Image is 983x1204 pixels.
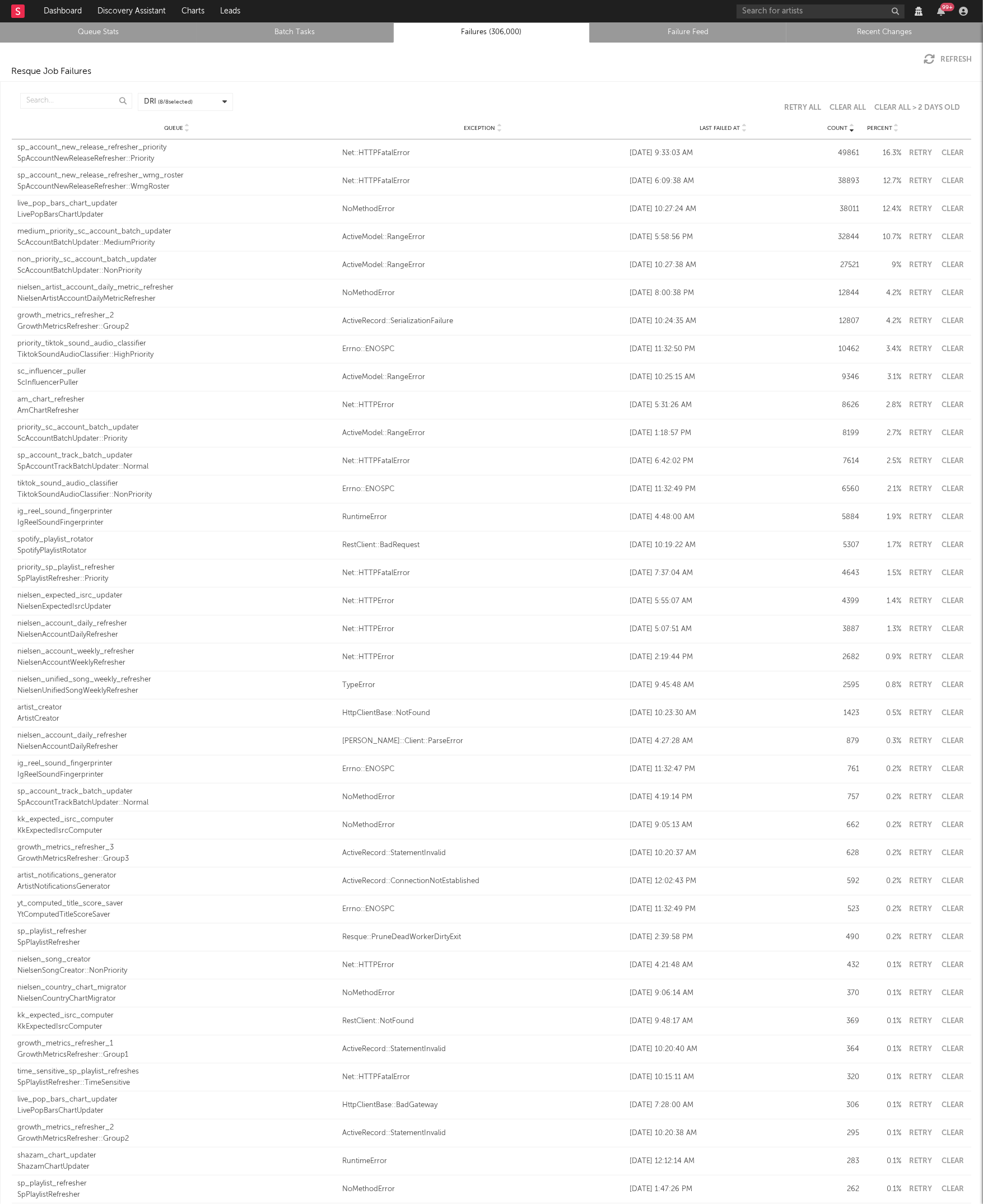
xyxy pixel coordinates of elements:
[17,646,337,668] a: nielsen_account_weekly_refresherNielsenAccountWeeklyRefresher
[17,629,337,641] div: NielsenAccountDailyRefresher
[11,65,91,78] div: Resque Job Failures
[17,226,337,237] div: medium_priority_sc_account_batch_updater
[17,545,337,557] div: SpotifyPlaylistRotator
[17,1150,337,1172] a: shazam_chart_updaterShazamChartUpdater
[17,209,337,221] div: LivePopBarsChartUpdater
[6,26,190,39] a: Queue Stats
[828,125,848,132] span: Count
[342,232,624,243] div: ActiveModel::RangeError
[342,736,624,747] a: [PERSON_NAME]::Client::ParseError
[907,766,935,773] button: Retry
[940,934,966,941] button: Clear
[342,316,624,327] a: ActiveRecord::SerializationFailure
[940,654,966,661] button: Clear
[17,1189,337,1201] div: SpPlaylistRefresher
[342,904,624,915] a: Errno::ENOSPC
[342,1128,624,1139] a: ActiveRecord::StatementInvalid
[940,150,966,157] button: Clear
[17,730,337,752] a: nielsen_account_daily_refresherNielsenAccountDailyRefresher
[940,878,966,885] button: Clear
[907,626,935,633] button: Retry
[17,1010,337,1032] a: kk_expected_isrc_computerKkExpectedIsrcComputer
[940,430,966,437] button: Clear
[17,1178,337,1189] div: sp_playlist_refresher
[17,842,337,853] div: growth_metrics_refresher_3
[342,792,624,803] a: NoMethodError
[907,598,935,605] button: Retry
[907,1186,935,1193] button: Retry
[17,685,337,697] div: NielsenUnifiedSongWeeklyRefresher
[907,710,935,717] button: Retry
[940,1046,966,1053] button: Clear
[17,254,337,265] div: non_priority_sc_account_batch_updater
[784,104,821,111] button: Retry All
[342,512,624,523] a: RuntimeError
[867,125,892,132] span: Percent
[907,514,935,521] button: Retry
[830,104,866,111] button: Clear All
[874,104,960,111] button: Clear All > 2 Days Old
[342,960,624,971] a: Net::HTTPError
[342,1016,624,1027] div: RestClient::NotFound
[17,181,337,193] div: SpAccountNewReleaseRefresher::WmgRoster
[17,1150,337,1161] div: shazam_chart_updater
[17,870,337,892] a: artist_notifications_generatorArtistNotificationsGenerator
[940,766,966,773] button: Clear
[17,674,337,696] a: nielsen_unified_song_weekly_refresherNielsenUnifiedSongWeeklyRefresher
[907,962,935,969] button: Retry
[17,461,337,473] div: SpAccountTrackBatchUpdater::Normal
[940,1074,966,1081] button: Clear
[342,708,624,719] a: HttpClientBase::NotFound
[342,932,624,943] a: Resque::PruneDeadWorkerDirtyExit
[17,562,337,573] div: priority_sp_playlist_refresher
[907,1046,935,1053] button: Retry
[940,1158,966,1165] button: Clear
[865,204,901,215] div: 12.4 %
[17,674,337,685] div: nielsen_unified_song_weekly_refresher
[342,764,624,775] a: Errno::ENOSPC
[464,125,495,132] span: Exception
[17,422,337,444] a: priority_sc_account_batch_updaterScAccountBatchUpdater::Priority
[940,598,966,605] button: Clear
[342,680,624,691] a: TypeError
[940,542,966,549] button: Clear
[17,1049,337,1061] div: GrowthMetricsRefresher::Group1
[17,881,337,893] div: ArtistNotificationsGenerator
[907,850,935,857] button: Retry
[342,876,624,887] div: ActiveRecord::ConnectionNotEstablished
[17,898,337,920] a: yt_computed_title_score_saverYtComputedTitleScoreSaver
[20,93,132,109] input: Search...
[342,652,624,663] a: Net::HTTPError
[17,142,337,153] div: sp_account_new_release_refresher_priority
[17,265,337,277] div: ScAccountBatchUpdater::NonPriority
[940,682,966,689] button: Clear
[342,1184,624,1195] a: NoMethodError
[17,1066,337,1088] a: time_sensitive_sp_playlist_refreshesSpPlaylistRefresher::TimeSensitive
[907,318,935,325] button: Retry
[342,624,624,635] a: Net::HTTPError
[17,954,337,965] div: nielsen_song_creator
[342,848,624,859] a: ActiveRecord::StatementInvalid
[342,344,624,355] div: Errno::ENOSPC
[17,982,337,1004] a: nielsen_country_chart_migratorNielsenCountryChartMigrator
[907,878,935,885] button: Retry
[17,646,337,657] div: nielsen_account_weekly_refresher
[940,318,966,325] button: Clear
[907,1130,935,1137] button: Retry
[940,234,966,241] button: Clear
[17,1133,337,1145] div: GrowthMetricsRefresher::Group2
[940,458,966,465] button: Clear
[144,96,193,108] div: DRI
[17,237,337,249] div: ScAccountBatchUpdater::MediumPriority
[17,377,337,389] div: ScInfluencerPuller
[342,596,624,607] a: Net::HTTPError
[907,262,935,269] button: Retry
[823,232,859,243] div: 32844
